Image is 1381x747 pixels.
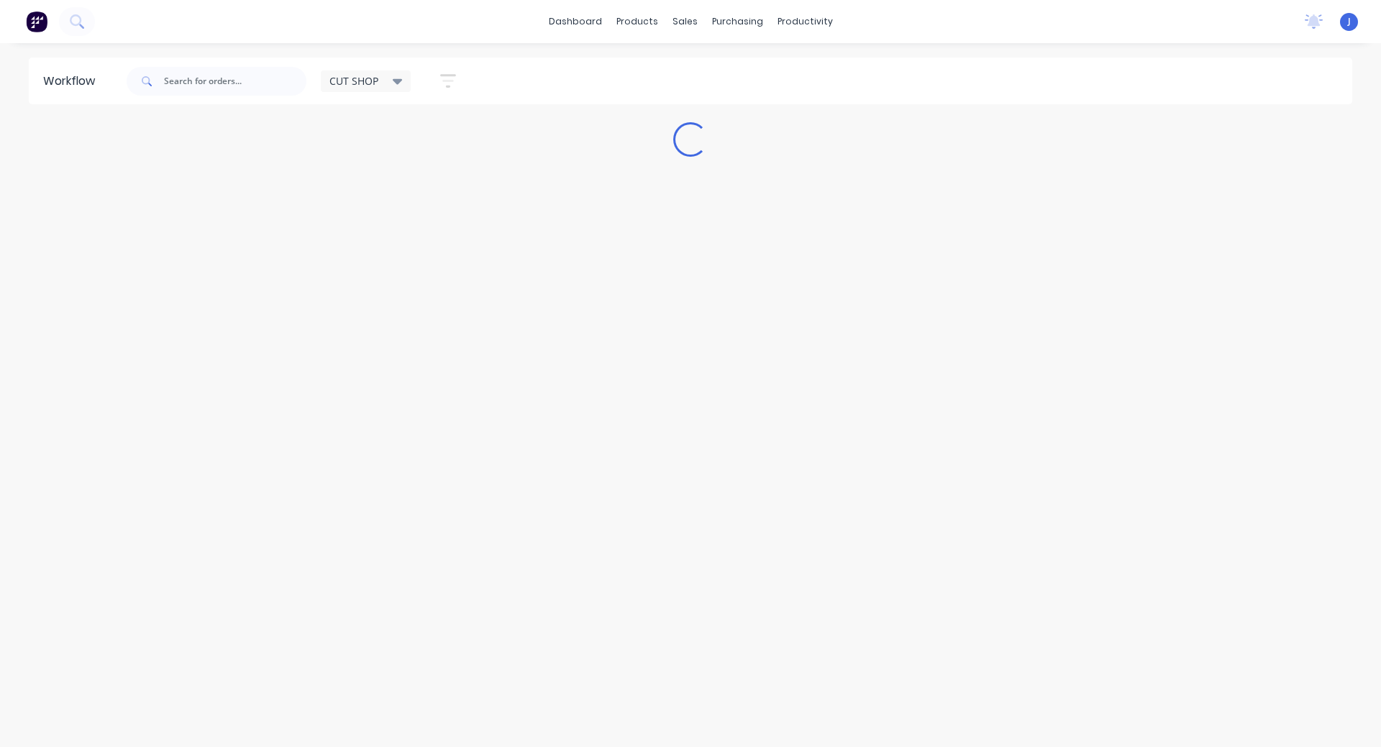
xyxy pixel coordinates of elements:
div: products [609,11,665,32]
div: Workflow [43,73,102,90]
div: sales [665,11,705,32]
div: purchasing [705,11,770,32]
input: Search for orders... [164,67,306,96]
a: dashboard [542,11,609,32]
span: CUT SHOP [329,73,378,88]
div: productivity [770,11,840,32]
img: Factory [26,11,47,32]
span: J [1348,15,1351,28]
